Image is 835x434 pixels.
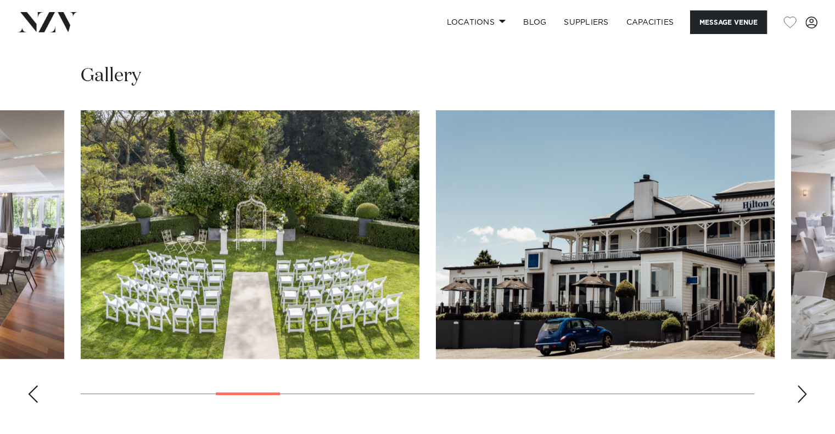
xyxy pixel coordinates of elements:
[81,64,141,88] h2: Gallery
[81,110,419,359] swiper-slide: 5 / 20
[514,10,555,34] a: BLOG
[555,10,617,34] a: SUPPLIERS
[438,10,514,34] a: Locations
[618,10,683,34] a: Capacities
[436,110,775,359] swiper-slide: 6 / 20
[690,10,767,34] button: Message Venue
[18,12,77,32] img: nzv-logo.png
